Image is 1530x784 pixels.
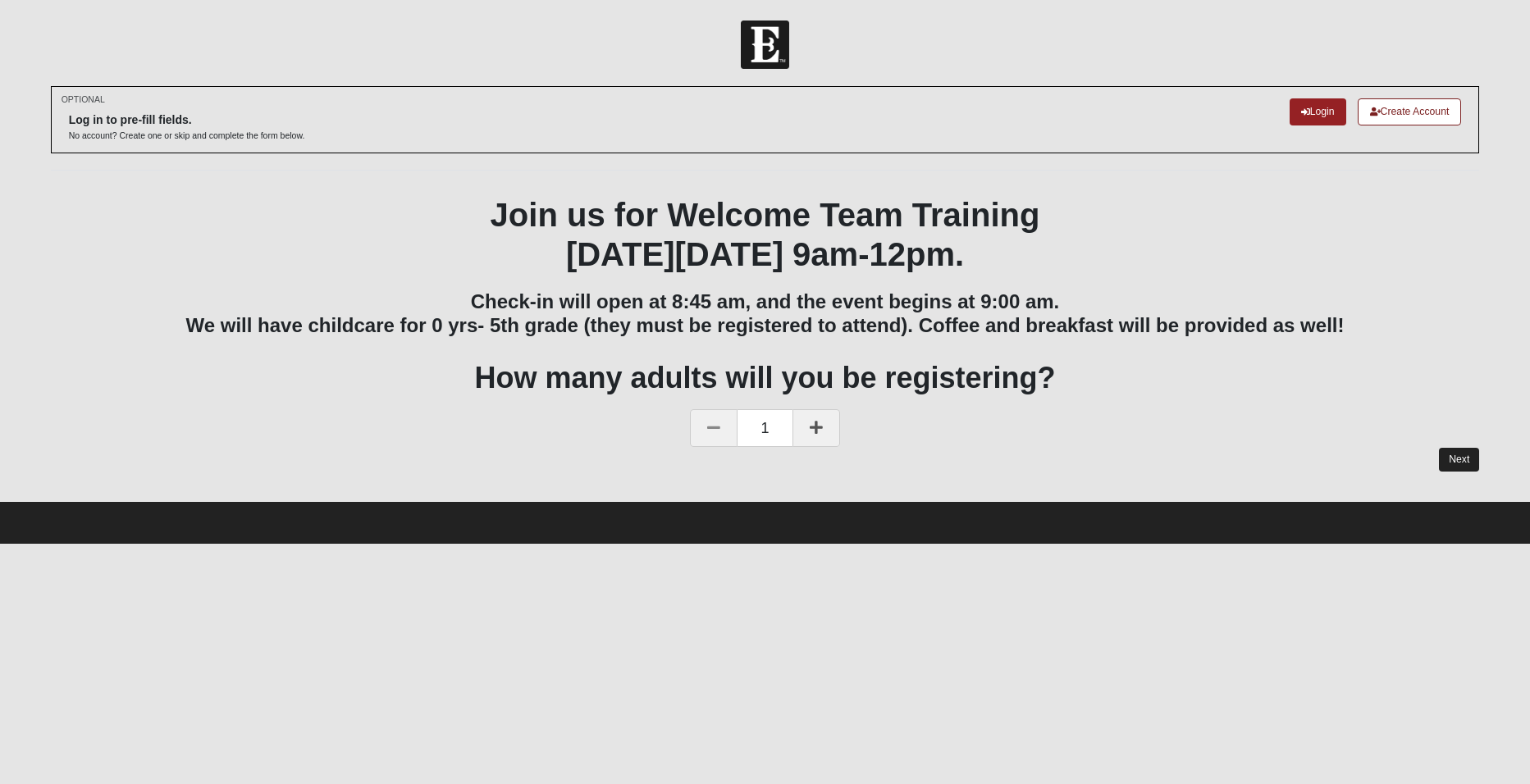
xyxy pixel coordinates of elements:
[1439,448,1479,472] a: Next
[69,113,305,127] h6: Log in to pre-fill fields.
[186,314,1345,336] span: We will have childcare for 0 yrs- 5th grade (they must be registered to attend). Coffee and break...
[741,21,789,69] img: Church of Eleven22 Logo
[62,93,105,106] small: OPTIONAL
[738,409,792,447] span: 1
[471,290,1060,312] span: Check-in will open at 8:45 am, and the event begins at 9:00 am.
[1358,98,1462,125] a: Create Account
[491,197,1040,272] b: Join us for Welcome Team Training [DATE][DATE] 9am-12pm.
[69,130,305,142] p: No account? Create one or skip and complete the form below.
[51,360,1480,395] h1: How many adults will you be registering?
[1290,98,1346,125] a: Login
